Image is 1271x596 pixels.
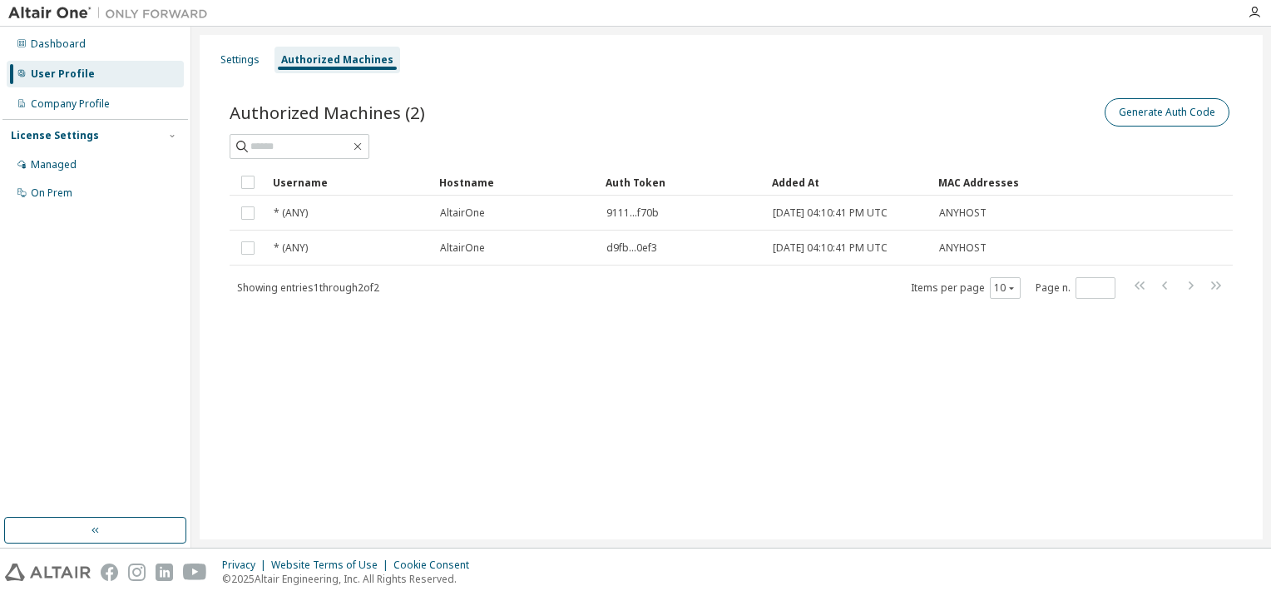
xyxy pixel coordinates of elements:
div: Privacy [222,559,271,572]
span: [DATE] 04:10:41 PM UTC [773,241,888,255]
span: ANYHOST [939,241,987,255]
div: Hostname [439,169,592,196]
img: instagram.svg [128,564,146,581]
span: Showing entries 1 through 2 of 2 [237,281,379,295]
img: Altair One [8,5,216,22]
span: d9fb...0ef3 [606,241,657,255]
img: altair_logo.svg [5,564,91,581]
span: AltairOne [440,241,485,255]
span: Page n. [1036,277,1115,299]
div: Username [273,169,426,196]
span: AltairOne [440,206,485,220]
div: Website Terms of Use [271,559,393,572]
img: linkedin.svg [156,564,173,581]
span: ANYHOST [939,206,987,220]
div: Company Profile [31,97,110,111]
span: 9111...f70b [606,206,659,220]
div: Managed [31,158,77,171]
span: Authorized Machines (2) [230,101,425,124]
div: User Profile [31,67,95,81]
div: License Settings [11,129,99,142]
div: On Prem [31,186,72,200]
div: MAC Addresses [938,169,1058,196]
img: facebook.svg [101,564,118,581]
span: * (ANY) [274,241,308,255]
div: Authorized Machines [281,53,393,67]
div: Cookie Consent [393,559,479,572]
p: © 2025 Altair Engineering, Inc. All Rights Reserved. [222,572,479,586]
div: Dashboard [31,37,86,51]
button: Generate Auth Code [1105,98,1229,127]
button: 10 [994,281,1016,295]
span: Items per page [911,277,1021,299]
div: Auth Token [606,169,759,196]
div: Added At [772,169,925,196]
div: Settings [220,53,260,67]
span: [DATE] 04:10:41 PM UTC [773,206,888,220]
span: * (ANY) [274,206,308,220]
img: youtube.svg [183,564,207,581]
